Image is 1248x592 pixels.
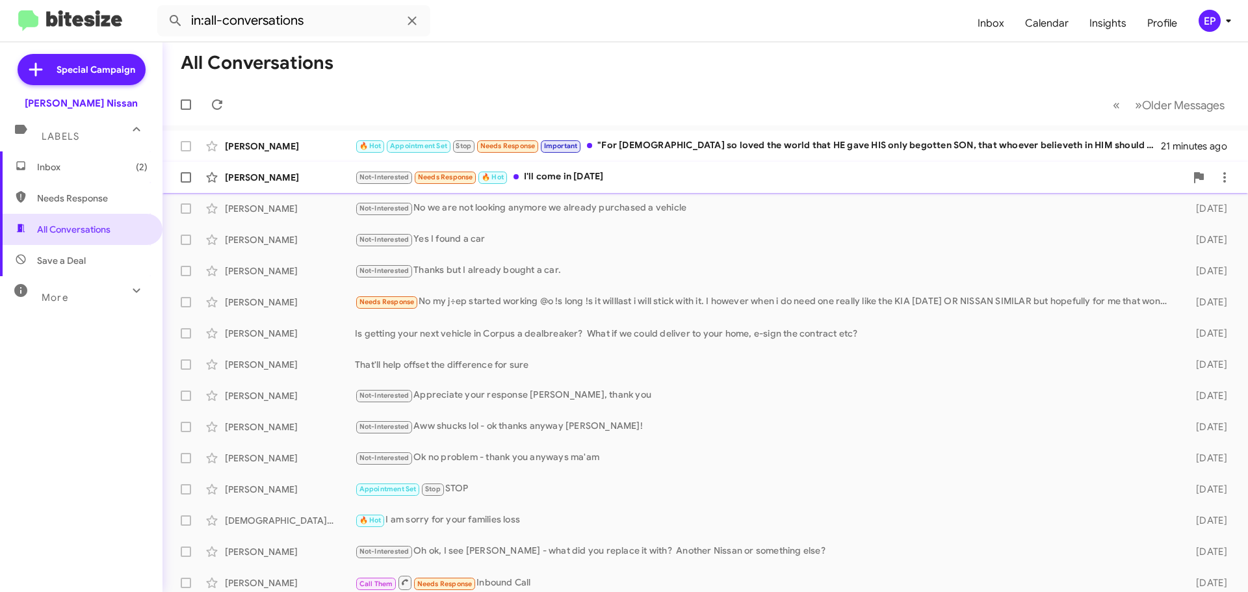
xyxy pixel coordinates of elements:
[1175,576,1238,589] div: [DATE]
[37,254,86,267] span: Save a Deal
[1135,97,1142,113] span: »
[355,388,1175,403] div: Appreciate your response [PERSON_NAME], thank you
[225,389,355,402] div: [PERSON_NAME]
[390,142,447,150] span: Appointment Set
[42,131,79,142] span: Labels
[425,485,441,493] span: Stop
[1175,514,1238,527] div: [DATE]
[544,142,578,150] span: Important
[1175,358,1238,371] div: [DATE]
[355,574,1175,591] div: Inbound Call
[355,138,1161,153] div: "For [DEMOGRAPHIC_DATA] so loved the world that HE gave HIS only begotten SON, that whoever belie...
[359,235,409,244] span: Not-Interested
[225,358,355,371] div: [PERSON_NAME]
[1175,483,1238,496] div: [DATE]
[1113,97,1120,113] span: «
[225,576,355,589] div: [PERSON_NAME]
[1106,92,1232,118] nav: Page navigation example
[157,5,430,36] input: Search
[37,192,148,205] span: Needs Response
[1188,10,1234,32] button: EP
[355,544,1175,559] div: Oh ok, I see [PERSON_NAME] - what did you replace it with? Another Nissan or something else?
[181,53,333,73] h1: All Conversations
[359,485,417,493] span: Appointment Set
[1127,92,1232,118] button: Next
[359,173,409,181] span: Not-Interested
[225,514,355,527] div: [DEMOGRAPHIC_DATA][PERSON_NAME]
[359,391,409,400] span: Not-Interested
[1175,327,1238,340] div: [DATE]
[355,170,1186,185] div: I'll come in [DATE]
[225,420,355,433] div: [PERSON_NAME]
[1137,5,1188,42] a: Profile
[355,419,1175,434] div: Aww shucks lol - ok thanks anyway [PERSON_NAME]!
[355,201,1175,216] div: No we are not looking anymore we already purchased a vehicle
[355,327,1175,340] div: Is getting your next vehicle in Corpus a dealbreaker? What if we could deliver to your home, e-si...
[136,161,148,174] span: (2)
[1175,296,1238,309] div: [DATE]
[355,450,1175,465] div: Ok no problem - thank you anyways ma'am
[1175,233,1238,246] div: [DATE]
[359,454,409,462] span: Not-Interested
[225,140,355,153] div: [PERSON_NAME]
[225,545,355,558] div: [PERSON_NAME]
[37,161,148,174] span: Inbox
[57,63,135,76] span: Special Campaign
[355,263,1175,278] div: Thanks but I already bought a car.
[359,580,393,588] span: Call Them
[225,233,355,246] div: [PERSON_NAME]
[359,516,382,524] span: 🔥 Hot
[225,171,355,184] div: [PERSON_NAME]
[1161,140,1238,153] div: 21 minutes ago
[25,97,138,110] div: [PERSON_NAME] Nissan
[355,294,1175,309] div: No my j÷ep started working @o !s long !s it willlast i will stick with it. I however when i do ne...
[418,173,473,181] span: Needs Response
[967,5,1015,42] a: Inbox
[42,292,68,303] span: More
[1175,420,1238,433] div: [DATE]
[480,142,536,150] span: Needs Response
[1175,452,1238,465] div: [DATE]
[1175,545,1238,558] div: [DATE]
[1175,389,1238,402] div: [DATE]
[1015,5,1079,42] a: Calendar
[359,204,409,212] span: Not-Interested
[225,264,355,277] div: [PERSON_NAME]
[456,142,471,150] span: Stop
[417,580,473,588] span: Needs Response
[355,358,1175,371] div: That'll help offset the difference for sure
[359,266,409,275] span: Not-Interested
[355,482,1175,496] div: STOP
[225,452,355,465] div: [PERSON_NAME]
[1105,92,1128,118] button: Previous
[225,202,355,215] div: [PERSON_NAME]
[355,232,1175,247] div: Yes I found a car
[1175,264,1238,277] div: [DATE]
[359,298,415,306] span: Needs Response
[1079,5,1137,42] a: Insights
[482,173,504,181] span: 🔥 Hot
[359,422,409,431] span: Not-Interested
[359,142,382,150] span: 🔥 Hot
[37,223,110,236] span: All Conversations
[18,54,146,85] a: Special Campaign
[1142,98,1225,112] span: Older Messages
[1199,10,1221,32] div: EP
[225,296,355,309] div: [PERSON_NAME]
[225,327,355,340] div: [PERSON_NAME]
[225,483,355,496] div: [PERSON_NAME]
[1175,202,1238,215] div: [DATE]
[359,547,409,556] span: Not-Interested
[355,513,1175,528] div: I am sorry for your families loss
